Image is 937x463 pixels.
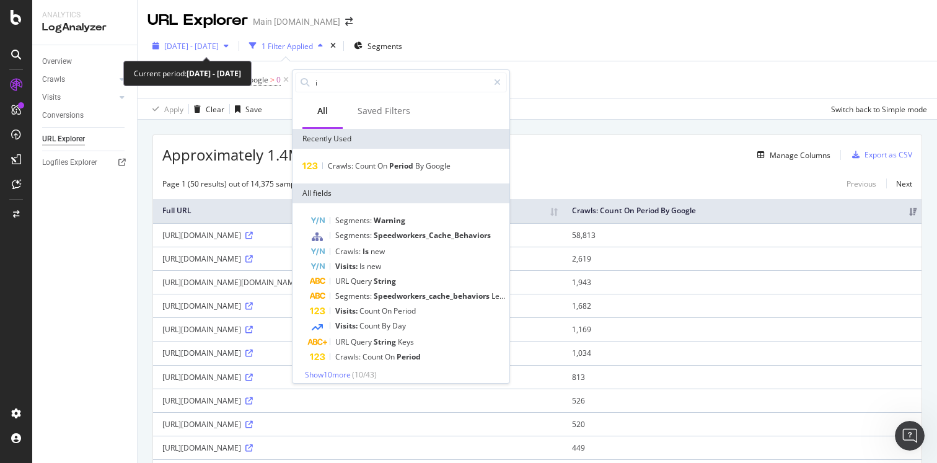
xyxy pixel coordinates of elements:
[385,351,397,362] span: On
[563,365,922,389] td: 813
[335,276,351,286] span: URL
[147,99,183,119] button: Apply
[42,55,72,68] div: Overview
[563,294,922,317] td: 1,682
[389,161,415,171] span: Period
[345,17,353,26] div: arrow-right-arrow-left
[153,199,563,223] th: Full URL: activate to sort column ascending
[563,341,922,364] td: 1,034
[42,109,84,122] div: Conversions
[134,66,241,81] div: Current period:
[563,436,922,459] td: 449
[359,320,382,331] span: Count
[831,104,927,115] div: Switch back to Simple mode
[147,10,248,31] div: URL Explorer
[398,337,414,347] span: Keys
[371,246,385,257] span: new
[563,199,922,223] th: Crawls: Count On Period By Google: activate to sort column ascending
[328,161,355,171] span: Crawls:
[42,91,116,104] a: Visits
[42,10,127,20] div: Analytics
[293,129,509,149] div: Recently Used
[305,369,351,380] span: Show 10 more
[563,389,922,412] td: 526
[164,41,219,51] span: [DATE] - [DATE]
[335,320,359,331] span: Visits:
[374,230,491,240] span: Speedworkers_Cache_Behaviors
[563,270,922,294] td: 1,943
[42,73,116,86] a: Crawls
[147,36,234,56] button: [DATE] - [DATE]
[162,301,553,311] div: [URL][DOMAIN_NAME]
[864,149,912,160] div: Export as CSV
[42,156,97,169] div: Logfiles Explorer
[317,105,328,117] div: All
[162,277,553,288] div: [URL][DOMAIN_NAME][DOMAIN_NAME]
[355,161,377,171] span: Count
[367,41,402,51] span: Segments
[374,291,491,301] span: Speedworkers_cache_behaviors
[363,351,385,362] span: Count
[270,74,275,85] span: >
[886,175,912,193] a: Next
[394,306,416,316] span: Period
[162,254,553,264] div: [URL][DOMAIN_NAME]
[770,150,830,161] div: Manage Columns
[162,144,386,165] span: Approximately 1.4M URLs found
[42,20,127,35] div: LogAnalyzer
[374,215,405,226] span: Warning
[162,179,332,189] div: Page 1 (50 results) out of 14,375 sampled entries
[42,55,128,68] a: Overview
[162,324,553,335] div: [URL][DOMAIN_NAME]
[349,36,407,56] button: Segments
[162,372,553,382] div: [URL][DOMAIN_NAME]
[262,41,313,51] div: 1 Filter Applied
[335,351,363,362] span: Crawls:
[162,395,553,406] div: [URL][DOMAIN_NAME]
[162,230,553,240] div: [URL][DOMAIN_NAME]
[426,161,451,171] span: Google
[42,133,128,146] a: URL Explorer
[314,73,488,92] input: Search by field name
[351,276,374,286] span: Query
[162,348,553,358] div: [URL][DOMAIN_NAME]
[397,351,421,362] span: Period
[363,246,371,257] span: Is
[162,419,553,430] div: [URL][DOMAIN_NAME]
[164,104,183,115] div: Apply
[335,261,359,271] span: Visits:
[162,443,553,453] div: [URL][DOMAIN_NAME]
[563,412,922,436] td: 520
[328,40,338,52] div: times
[335,215,374,226] span: Segments:
[230,99,262,119] button: Save
[42,109,128,122] a: Conversions
[367,261,381,271] span: new
[42,133,85,146] div: URL Explorer
[359,306,382,316] span: Count
[42,91,61,104] div: Visits
[245,104,262,115] div: Save
[42,156,128,169] a: Logfiles Explorer
[335,306,359,316] span: Visits:
[374,276,396,286] span: String
[563,223,922,247] td: 58,813
[563,247,922,270] td: 2,619
[244,36,328,56] button: 1 Filter Applied
[187,68,241,79] b: [DATE] - [DATE]
[253,15,340,28] div: Main [DOMAIN_NAME]
[206,104,224,115] div: Clear
[382,320,392,331] span: By
[291,73,341,87] button: Add Filter
[491,291,509,301] span: Level
[358,105,410,117] div: Saved Filters
[335,246,363,257] span: Crawls:
[392,320,406,331] span: Day
[847,145,912,165] button: Export as CSV
[826,99,927,119] button: Switch back to Simple mode
[563,317,922,341] td: 1,169
[42,73,65,86] div: Crawls
[276,71,281,89] span: 0
[293,183,509,203] div: All fields
[382,306,394,316] span: On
